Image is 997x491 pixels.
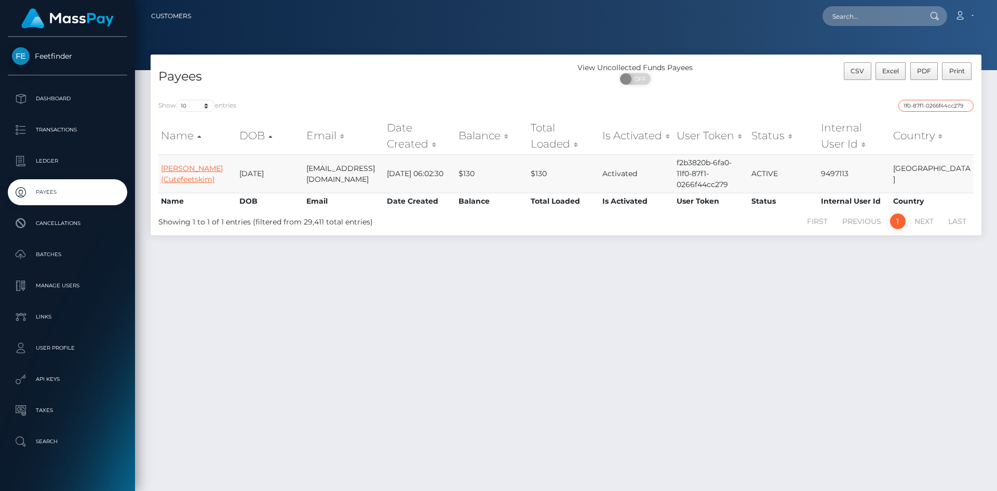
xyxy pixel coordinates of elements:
p: Transactions [12,122,123,138]
button: Excel [875,62,906,80]
p: API Keys [12,371,123,387]
a: [PERSON_NAME] (Cutefeetskim) [161,164,223,184]
td: [GEOGRAPHIC_DATA] [891,154,974,193]
span: Excel [882,67,899,75]
td: $130 [528,154,600,193]
a: 1 [890,214,906,229]
p: Cancellations [12,216,123,231]
input: Search transactions [898,100,974,112]
td: $130 [456,154,528,193]
a: Cancellations [8,210,127,236]
a: Payees [8,179,127,205]
p: Taxes [12,403,123,418]
th: Balance [456,193,528,209]
p: User Profile [12,340,123,356]
td: f2b3820b-6fa0-11f0-87f1-0266f44cc279 [674,154,749,193]
button: PDF [910,62,938,80]
span: Feetfinder [8,51,127,61]
label: Show entries [158,100,236,112]
a: Links [8,304,127,330]
th: Date Created [384,193,456,209]
div: View Uncollected Funds Payees [566,62,705,73]
th: Name: activate to sort column ascending [158,117,237,154]
th: Total Loaded [528,193,600,209]
th: Email [304,193,384,209]
th: Status: activate to sort column ascending [749,117,818,154]
h4: Payees [158,68,558,86]
th: Balance: activate to sort column ascending [456,117,528,154]
th: User Token [674,193,749,209]
th: Date Created: activate to sort column ascending [384,117,456,154]
span: OFF [626,73,652,85]
a: Dashboard [8,86,127,112]
span: CSV [851,67,864,75]
th: Internal User Id [818,193,890,209]
th: Internal User Id: activate to sort column ascending [818,117,890,154]
th: DOB: activate to sort column descending [237,117,304,154]
th: Is Activated [600,193,674,209]
p: Ledger [12,153,123,169]
td: [DATE] [237,154,304,193]
p: Manage Users [12,278,123,294]
div: Showing 1 to 1 of 1 entries (filtered from 29,411 total entries) [158,213,489,228]
a: Manage Users [8,273,127,299]
a: Customers [151,5,191,27]
a: Search [8,429,127,455]
td: ACTIVE [749,154,818,193]
td: Activated [600,154,674,193]
a: API Keys [8,366,127,392]
button: Print [942,62,972,80]
th: Status [749,193,818,209]
a: Taxes [8,397,127,423]
td: 9497113 [818,154,890,193]
th: Name [158,193,237,209]
a: User Profile [8,335,127,361]
th: DOB [237,193,304,209]
th: Is Activated: activate to sort column ascending [600,117,674,154]
th: Country [891,193,974,209]
th: Country: activate to sort column ascending [891,117,974,154]
td: [DATE] 06:02:30 [384,154,456,193]
span: Print [949,67,965,75]
a: Ledger [8,148,127,174]
p: Payees [12,184,123,200]
th: User Token: activate to sort column ascending [674,117,749,154]
th: Total Loaded: activate to sort column ascending [528,117,600,154]
img: Feetfinder [12,47,30,65]
button: CSV [844,62,871,80]
select: Showentries [176,100,215,112]
p: Batches [12,247,123,262]
p: Dashboard [12,91,123,107]
td: [EMAIL_ADDRESS][DOMAIN_NAME] [304,154,384,193]
a: Batches [8,242,127,268]
p: Search [12,434,123,449]
span: PDF [917,67,931,75]
input: Search... [823,6,920,26]
a: Transactions [8,117,127,143]
th: Email: activate to sort column ascending [304,117,384,154]
img: MassPay Logo [21,8,114,29]
p: Links [12,309,123,325]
